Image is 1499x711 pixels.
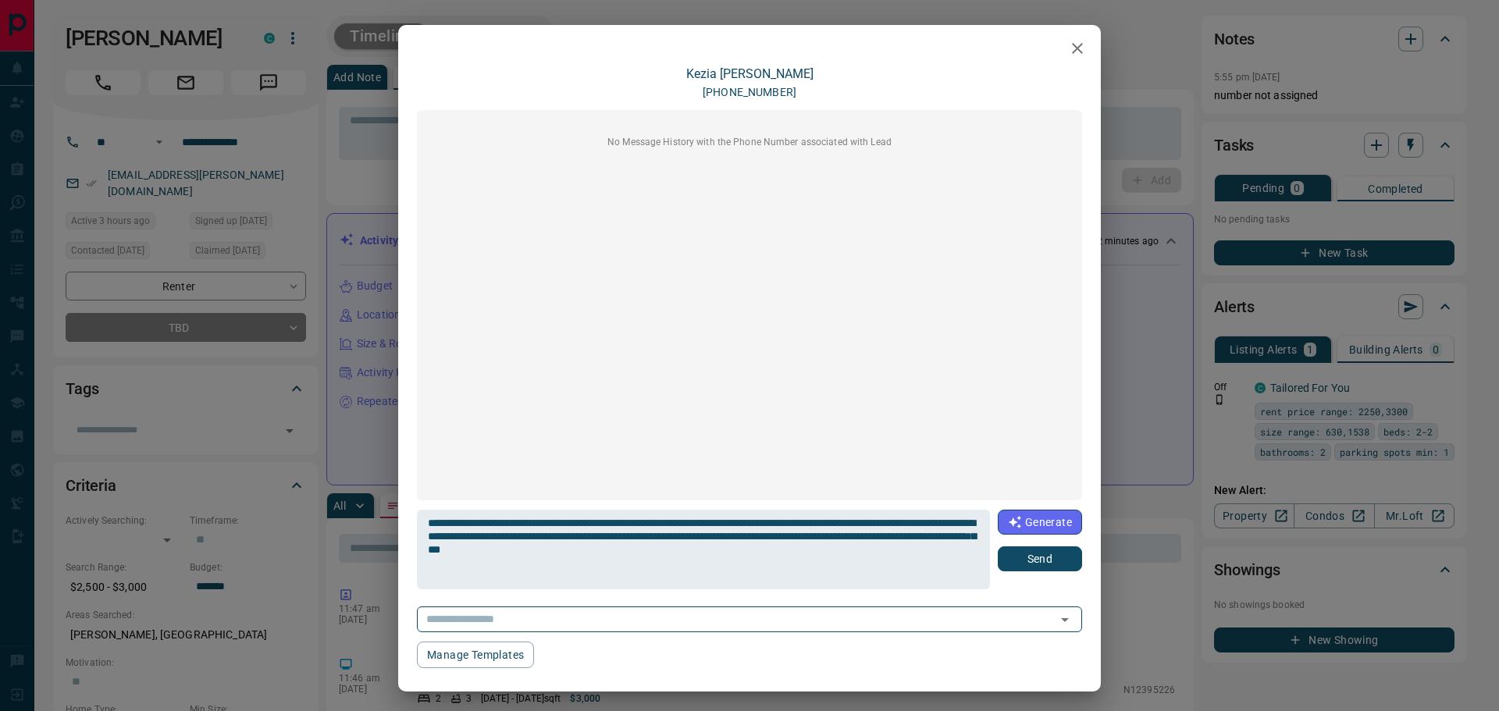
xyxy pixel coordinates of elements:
button: Manage Templates [417,642,534,668]
a: Kezia [PERSON_NAME] [686,66,814,81]
button: Send [998,546,1082,571]
p: No Message History with the Phone Number associated with Lead [426,135,1073,149]
p: [PHONE_NUMBER] [703,84,796,101]
button: Open [1054,609,1076,631]
button: Generate [998,510,1082,535]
